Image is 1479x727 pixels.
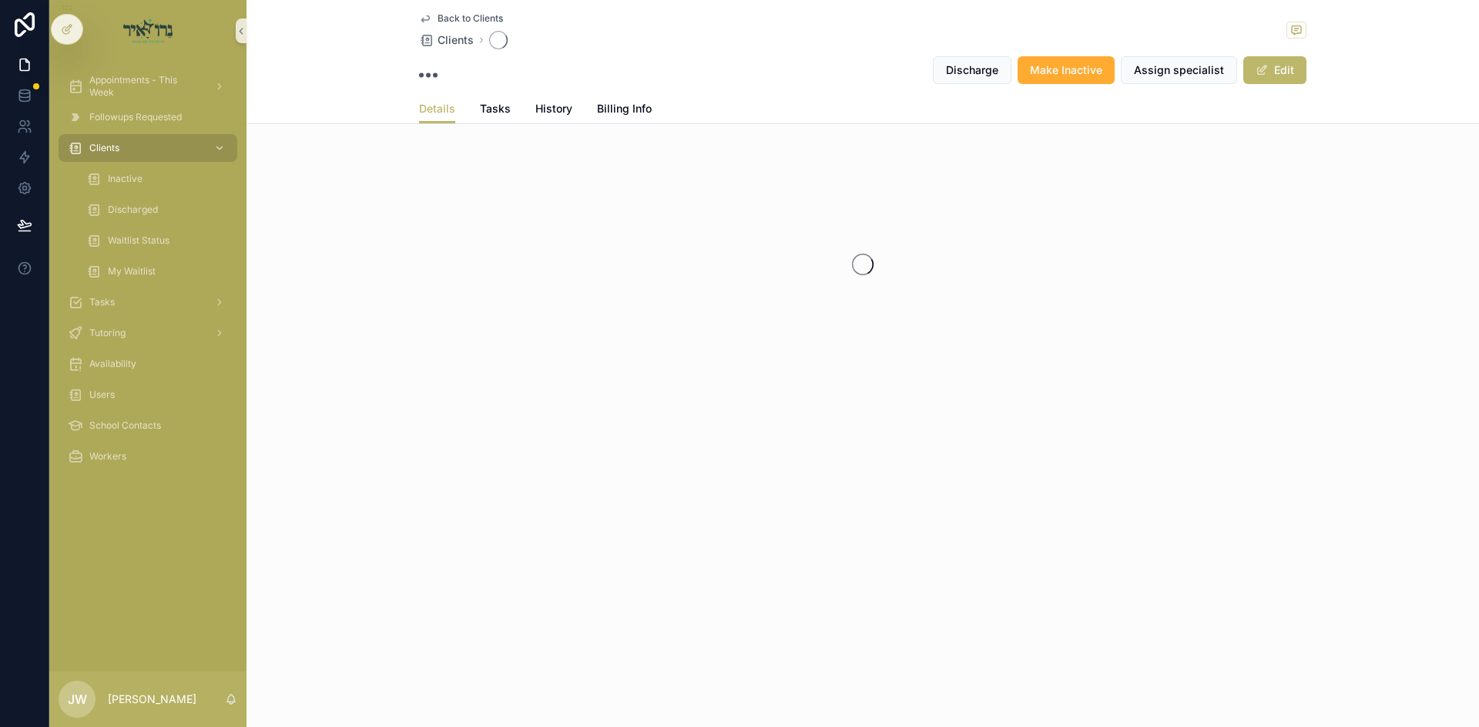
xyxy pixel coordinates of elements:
a: Tutoring [59,319,237,347]
a: Back to Clients [419,12,503,25]
a: Waitlist Status [77,227,237,254]
button: Discharge [933,56,1011,84]
p: [PERSON_NAME] [108,692,196,707]
span: Clients [89,142,119,154]
a: Tasks [59,288,237,316]
div: scrollable content [49,62,246,490]
a: Users [59,381,237,409]
a: Tasks [480,95,511,126]
a: History [535,95,572,126]
span: Availability [89,358,136,370]
a: My Waitlist [77,257,237,285]
a: Inactive [77,165,237,193]
span: School Contacts [89,419,161,432]
span: History [535,101,572,116]
a: Followups Requested [59,103,237,131]
span: JW [68,690,87,708]
span: Inactive [108,173,143,185]
span: Tasks [480,101,511,116]
img: App logo [123,19,173,43]
a: Availability [59,350,237,378]
a: Clients [419,32,474,48]
button: Assign specialist [1121,56,1237,84]
a: Appointments - This Week [59,72,237,100]
a: Details [419,95,455,124]
span: Workers [89,450,126,463]
span: Assign specialist [1134,62,1224,78]
span: Discharged [108,204,158,216]
span: Users [89,389,115,401]
span: Back to Clients [438,12,503,25]
span: Clients [438,32,474,48]
span: Tutoring [89,327,126,339]
a: Discharged [77,196,237,224]
span: Discharge [946,62,998,78]
span: My Waitlist [108,265,156,278]
a: Clients [59,134,237,162]
span: Make Inactive [1030,62,1102,78]
span: Details [419,101,455,116]
button: Edit [1243,56,1306,84]
a: School Contacts [59,412,237,439]
span: Tasks [89,296,115,308]
span: Followups Requested [89,111,182,123]
a: Workers [59,443,237,470]
span: Billing Info [597,101,652,116]
button: Make Inactive [1018,56,1115,84]
span: Appointments - This Week [89,74,202,99]
a: Billing Info [597,95,652,126]
span: Waitlist Status [108,234,169,247]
